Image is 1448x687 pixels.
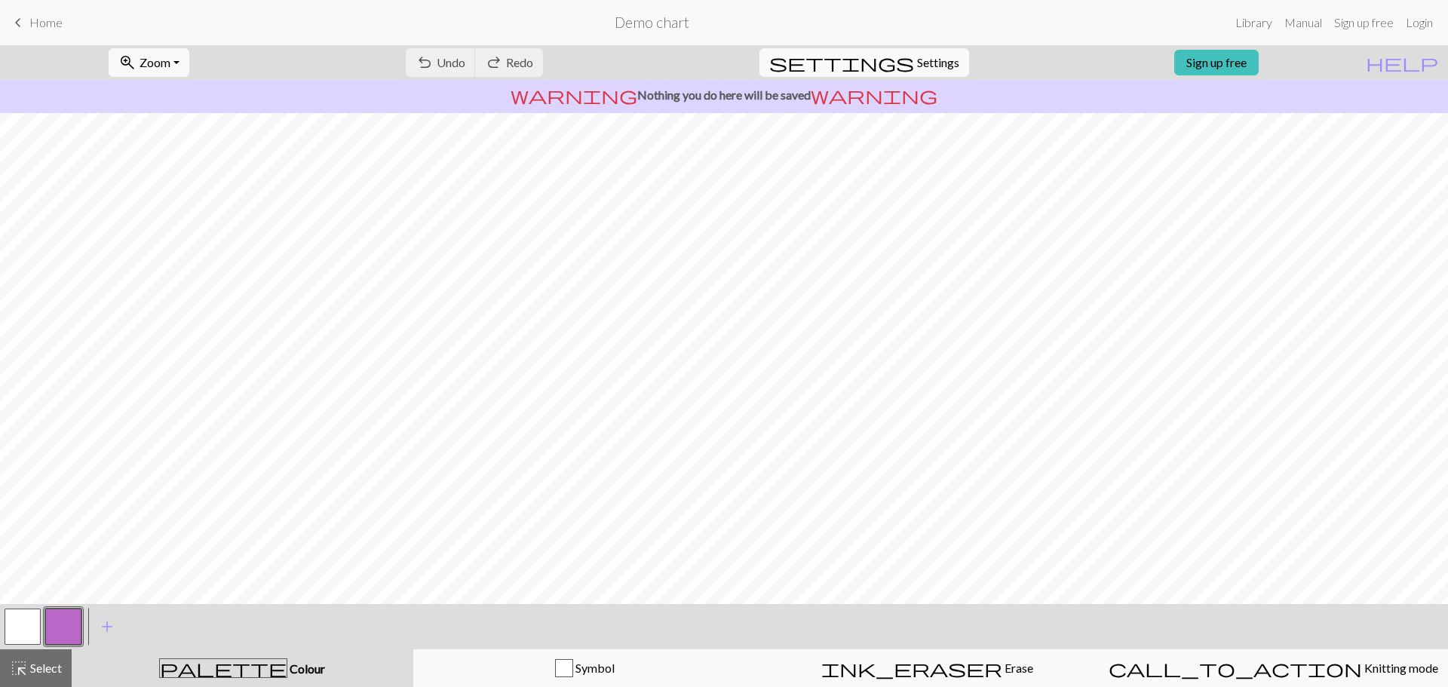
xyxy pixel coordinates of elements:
button: Knitting mode [1099,649,1448,687]
span: call_to_action [1109,658,1362,679]
span: Zoom [140,55,170,69]
i: Settings [769,54,914,72]
span: help [1366,52,1438,73]
button: Symbol [413,649,756,687]
a: Sign up free [1328,8,1400,38]
span: warning [811,84,937,106]
span: warning [511,84,637,106]
span: Colour [287,661,325,676]
a: Login [1400,8,1439,38]
a: Home [9,10,63,35]
a: Library [1229,8,1278,38]
button: Erase [756,649,1099,687]
span: keyboard_arrow_left [9,12,27,33]
p: Nothing you do here will be saved [6,86,1442,104]
span: ink_eraser [821,658,1002,679]
button: Colour [72,649,413,687]
a: Sign up free [1174,50,1259,75]
span: add [98,616,116,637]
span: Home [29,15,63,29]
span: Symbol [573,661,615,675]
span: settings [769,52,914,73]
span: Select [28,661,62,675]
button: Zoom [109,48,189,77]
span: Erase [1002,661,1033,675]
span: Knitting mode [1362,661,1438,675]
h2: Demo chart [615,14,689,31]
span: highlight_alt [10,658,28,679]
span: palette [160,658,287,679]
a: Manual [1278,8,1328,38]
span: Settings [917,54,959,72]
span: zoom_in [118,52,137,73]
button: SettingsSettings [759,48,969,77]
